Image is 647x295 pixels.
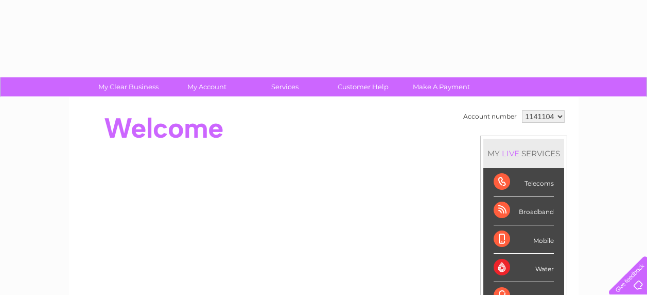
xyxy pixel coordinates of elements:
[483,139,564,168] div: MY SERVICES
[399,77,484,96] a: Make A Payment
[164,77,249,96] a: My Account
[86,77,171,96] a: My Clear Business
[242,77,327,96] a: Services
[461,108,519,125] td: Account number
[494,225,554,254] div: Mobile
[494,196,554,225] div: Broadband
[500,149,521,158] div: LIVE
[494,254,554,282] div: Water
[321,77,406,96] a: Customer Help
[494,168,554,196] div: Telecoms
